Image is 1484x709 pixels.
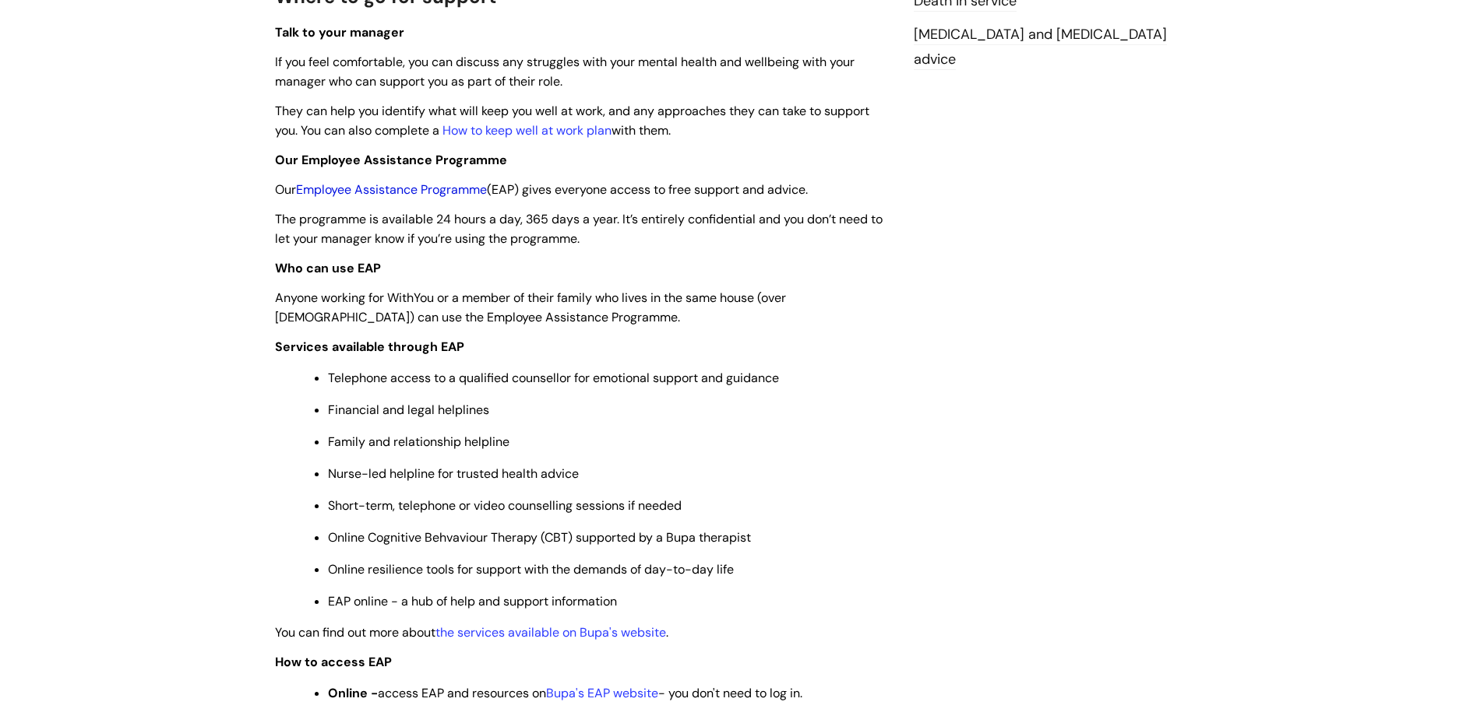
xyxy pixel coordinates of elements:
[914,25,1167,70] a: [MEDICAL_DATA] and [MEDICAL_DATA] advice
[275,24,404,40] span: Talk to your manager
[328,497,682,514] span: Short-term, telephone or video counselling sessions if needed
[275,260,381,276] strong: Who can use EAP
[275,54,855,90] span: If you feel comfortable, you can discuss any struggles with your mental health and wellbeing with...
[275,211,883,247] span: The programme is available 24 hours a day, 365 days a year. It’s entirely confidential and you do...
[275,290,786,325] span: Anyone working for WithYou or a member of their family who lives in the same house (over [DEMOGRA...
[435,624,666,641] a: the services available on Bupa's website
[296,181,487,198] a: Employee Assistance Programme
[328,370,779,386] span: Telephone access to a qualified counsellor for emotional support and guidance
[328,433,509,450] span: Family and relationship helpline
[275,152,507,168] span: Our Employee Assistance Programme
[328,685,802,701] span: access EAP and resources on - you don't need to log in.
[328,685,378,701] strong: Online -
[275,339,464,355] strong: Services available through EAP
[328,593,617,609] span: EAP online - a hub of help and support information
[275,181,808,198] span: Our (EAP) gives everyone access to free support and advice.
[328,529,751,546] span: Online Cognitive Behvaviour Therapy (CBT) supported by a Bupa therapist
[328,402,489,418] span: Financial and legal helplines
[328,465,579,482] span: Nurse-led helpline for trusted health advice
[275,654,392,670] strong: How to access EAP
[442,122,612,139] a: How to keep well at work plan
[546,685,658,701] a: Bupa's EAP website
[612,122,671,139] span: with them.
[328,561,734,577] span: Online resilience tools for support with the demands of day-to-day life
[275,624,668,641] span: You can find out more about .
[275,103,869,139] span: They can help you identify what will keep you well at work, and any approaches they can take to s...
